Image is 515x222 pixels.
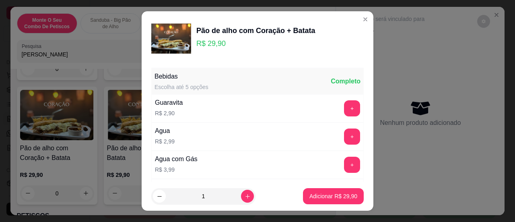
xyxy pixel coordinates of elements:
button: add [344,100,360,116]
div: Bebidas [154,72,208,81]
img: product-image [151,18,192,58]
div: Pão de alho com Coração + Batata [196,25,315,36]
button: decrease-product-quantity [153,190,166,203]
button: add [344,129,360,145]
button: Adicionar R$ 29,90 [303,188,364,204]
div: Guaravita [155,98,183,108]
button: increase-product-quantity [241,190,254,203]
p: R$ 29,90 [196,38,315,49]
div: Agua [155,126,175,136]
p: R$ 2,90 [155,109,183,117]
p: R$ 3,99 [155,166,198,174]
p: R$ 2,99 [155,137,175,145]
p: Adicionar R$ 29,90 [309,192,357,200]
button: Close [359,13,372,26]
div: Escolha até 5 opções [154,83,208,91]
button: add [344,157,360,173]
div: Completo [331,77,360,86]
div: Agua com Gás [155,154,198,164]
